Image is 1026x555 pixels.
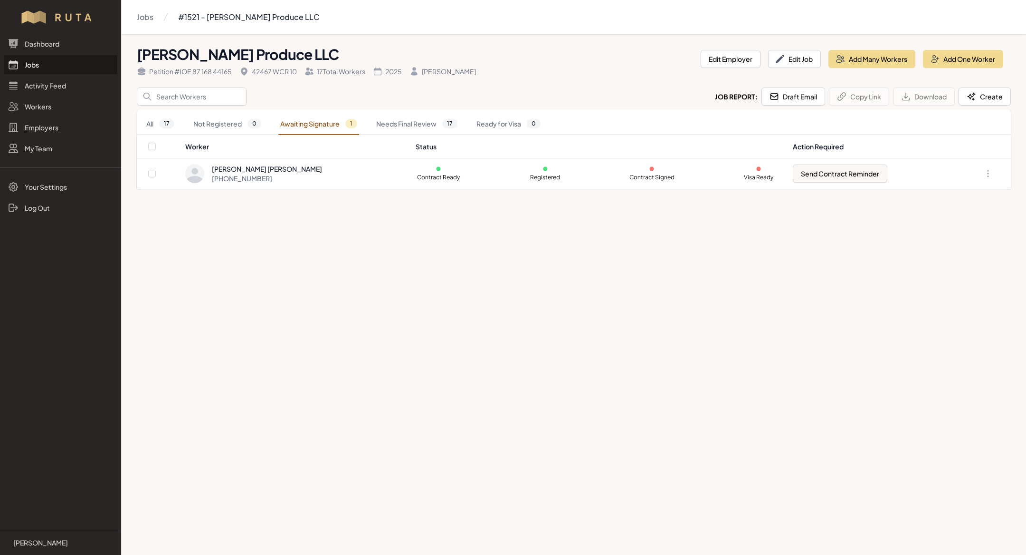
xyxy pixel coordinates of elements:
[137,46,693,63] h1: [PERSON_NAME] Produce LLC
[416,174,461,181] p: Contract Ready
[923,50,1003,68] button: Add One Worker
[828,50,915,68] button: Add Many Workers
[829,88,889,106] button: Copy Link
[345,119,357,128] span: 1
[137,113,1011,135] nav: Tabs
[212,164,322,174] div: [PERSON_NAME] [PERSON_NAME]
[144,113,176,135] a: All
[409,67,476,76] div: [PERSON_NAME]
[247,119,261,128] span: 0
[715,92,758,101] h2: Job Report:
[191,113,263,135] a: Not Registered
[137,8,319,27] nav: Breadcrumb
[522,174,568,181] p: Registered
[410,135,787,158] th: Status
[527,119,541,128] span: 0
[374,113,459,135] a: Needs Final Review
[442,119,457,128] span: 17
[4,177,117,196] a: Your Settings
[959,88,1011,106] button: Create
[137,88,247,106] input: Search Workers
[178,8,319,27] a: #1521 - [PERSON_NAME] Produce LLC
[629,174,674,181] p: Contract Signed
[4,118,117,137] a: Employers
[761,88,825,106] button: Draft Email
[239,67,297,76] div: 42467 WCR 10
[4,34,117,53] a: Dashboard
[137,67,232,76] div: Petition # IOE 87 168 44165
[13,538,68,547] p: [PERSON_NAME]
[893,88,955,106] button: Download
[8,538,114,547] a: [PERSON_NAME]
[736,174,781,181] p: Visa Ready
[373,67,402,76] div: 2025
[185,142,404,151] div: Worker
[278,113,359,135] a: Awaiting Signature
[4,55,117,74] a: Jobs
[793,165,887,183] button: Send Contract Reminder
[475,113,542,135] a: Ready for Visa
[159,119,174,128] span: 17
[4,76,117,95] a: Activity Feed
[212,174,322,183] div: [PHONE_NUMBER]
[4,139,117,158] a: My Team
[20,10,101,25] img: Workflow
[701,50,760,68] button: Edit Employer
[137,8,153,27] a: Jobs
[4,198,117,217] a: Log Out
[787,135,954,158] th: Action Required
[304,67,365,76] div: 17 Total Workers
[4,97,117,116] a: Workers
[768,50,821,68] button: Edit Job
